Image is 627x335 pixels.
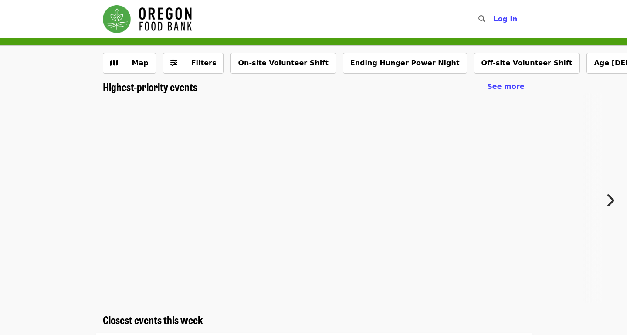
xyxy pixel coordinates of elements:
[96,81,532,93] div: Highest-priority events
[163,53,224,74] button: Filters (0 selected)
[191,59,217,67] span: Filters
[103,81,197,93] a: Highest-priority events
[230,53,336,74] button: On-site Volunteer Shift
[493,15,517,23] span: Log in
[170,59,177,67] i: sliders-h icon
[103,312,203,327] span: Closest events this week
[598,188,627,213] button: Next item
[103,53,156,74] button: Show map view
[606,192,614,209] i: chevron-right icon
[486,10,524,28] button: Log in
[474,53,580,74] button: Off-site Volunteer Shift
[487,82,524,91] span: See more
[103,79,197,94] span: Highest-priority events
[132,59,149,67] span: Map
[343,53,467,74] button: Ending Hunger Power Night
[491,9,498,30] input: Search
[487,81,524,92] a: See more
[110,59,118,67] i: map icon
[103,5,192,33] img: Oregon Food Bank - Home
[478,15,485,23] i: search icon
